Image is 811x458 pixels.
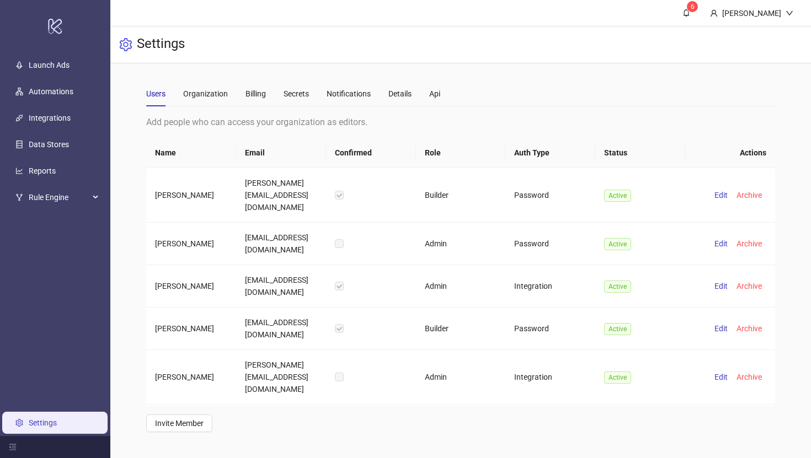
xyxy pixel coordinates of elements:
[236,308,326,350] td: [EMAIL_ADDRESS][DOMAIN_NAME]
[604,281,631,293] span: Active
[146,405,236,447] td: [PERSON_NAME]
[685,138,775,168] th: Actions
[604,323,631,335] span: Active
[183,88,228,100] div: Organization
[714,239,728,248] span: Edit
[505,308,595,350] td: Password
[710,9,718,17] span: user
[236,223,326,265] td: [EMAIL_ADDRESS][DOMAIN_NAME]
[29,166,56,175] a: Reports
[732,322,766,335] button: Archive
[15,193,23,201] span: fork
[505,350,595,405] td: Integration
[732,188,766,202] button: Archive
[29,418,57,427] a: Settings
[505,138,595,168] th: Auth Type
[416,223,506,265] td: Admin
[146,223,236,265] td: [PERSON_NAME]
[236,138,326,168] th: Email
[146,414,212,432] button: Invite Member
[416,405,506,447] td: Admin
[155,419,204,428] span: Invite Member
[505,405,595,447] td: Password
[284,88,309,100] div: Secrets
[710,188,732,202] button: Edit
[119,38,132,51] span: setting
[732,279,766,293] button: Archive
[416,265,506,308] td: Admin
[29,87,73,96] a: Automations
[505,265,595,308] td: Integration
[714,324,728,333] span: Edit
[29,140,69,149] a: Data Stores
[710,370,732,384] button: Edit
[714,373,728,381] span: Edit
[691,3,695,10] span: 6
[146,350,236,405] td: [PERSON_NAME]
[146,115,775,129] div: Add people who can access your organization as editors.
[732,237,766,250] button: Archive
[604,238,631,250] span: Active
[714,191,728,200] span: Edit
[146,88,166,100] div: Users
[146,168,236,223] td: [PERSON_NAME]
[604,190,631,202] span: Active
[710,322,732,335] button: Edit
[416,138,506,168] th: Role
[429,88,440,100] div: Api
[595,138,685,168] th: Status
[714,282,728,290] span: Edit
[29,186,89,208] span: Rule Engine
[737,282,762,290] span: Archive
[416,308,506,350] td: Builder
[388,88,412,100] div: Details
[416,168,506,223] td: Builder
[236,265,326,308] td: [EMAIL_ADDRESS][DOMAIN_NAME]
[137,35,185,54] h3: Settings
[29,114,71,122] a: Integrations
[786,9,793,17] span: down
[687,1,698,12] sup: 6
[29,61,70,69] a: Launch Ads
[146,138,236,168] th: Name
[732,370,766,384] button: Archive
[505,223,595,265] td: Password
[737,239,762,248] span: Archive
[146,308,236,350] td: [PERSON_NAME]
[327,88,371,100] div: Notifications
[604,371,631,384] span: Active
[236,168,326,223] td: [PERSON_NAME][EMAIL_ADDRESS][DOMAIN_NAME]
[737,324,762,333] span: Archive
[236,350,326,405] td: [PERSON_NAME][EMAIL_ADDRESS][DOMAIN_NAME]
[416,350,506,405] td: Admin
[9,443,17,451] span: menu-fold
[146,265,236,308] td: [PERSON_NAME]
[505,168,595,223] td: Password
[737,373,762,381] span: Archive
[718,7,786,19] div: [PERSON_NAME]
[236,405,326,447] td: [EMAIL_ADDRESS][DOMAIN_NAME]
[246,88,266,100] div: Billing
[682,9,690,17] span: bell
[710,237,732,250] button: Edit
[710,279,732,293] button: Edit
[326,138,416,168] th: Confirmed
[737,191,762,200] span: Archive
